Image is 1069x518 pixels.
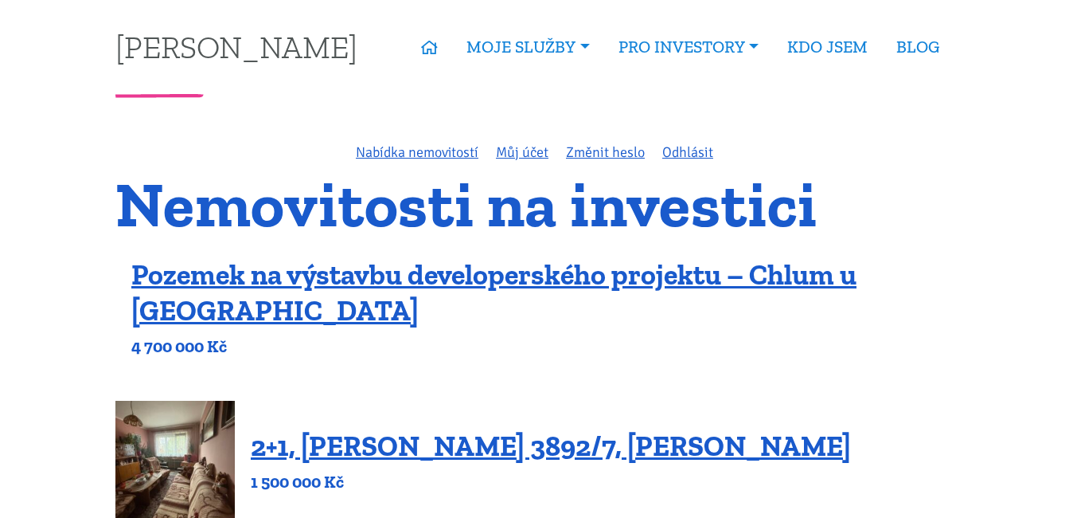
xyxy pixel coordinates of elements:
p: 4 700 000 Kč [131,336,954,358]
a: 2+1, [PERSON_NAME] 3892/7, [PERSON_NAME] [251,429,851,463]
a: MOJE SLUŽBY [452,29,603,65]
a: Pozemek na výstavbu developerského projektu – Chlum u [GEOGRAPHIC_DATA] [131,257,856,328]
a: KDO JSEM [773,29,882,65]
p: 1 500 000 Kč [251,471,851,493]
a: BLOG [882,29,954,65]
a: Změnit heslo [566,143,645,161]
a: PRO INVESTORY [604,29,773,65]
a: Odhlásit [662,143,713,161]
h1: Nemovitosti na investici [115,178,954,231]
a: Nabídka nemovitostí [356,143,478,161]
a: [PERSON_NAME] [115,31,357,62]
a: Můj účet [496,143,548,161]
